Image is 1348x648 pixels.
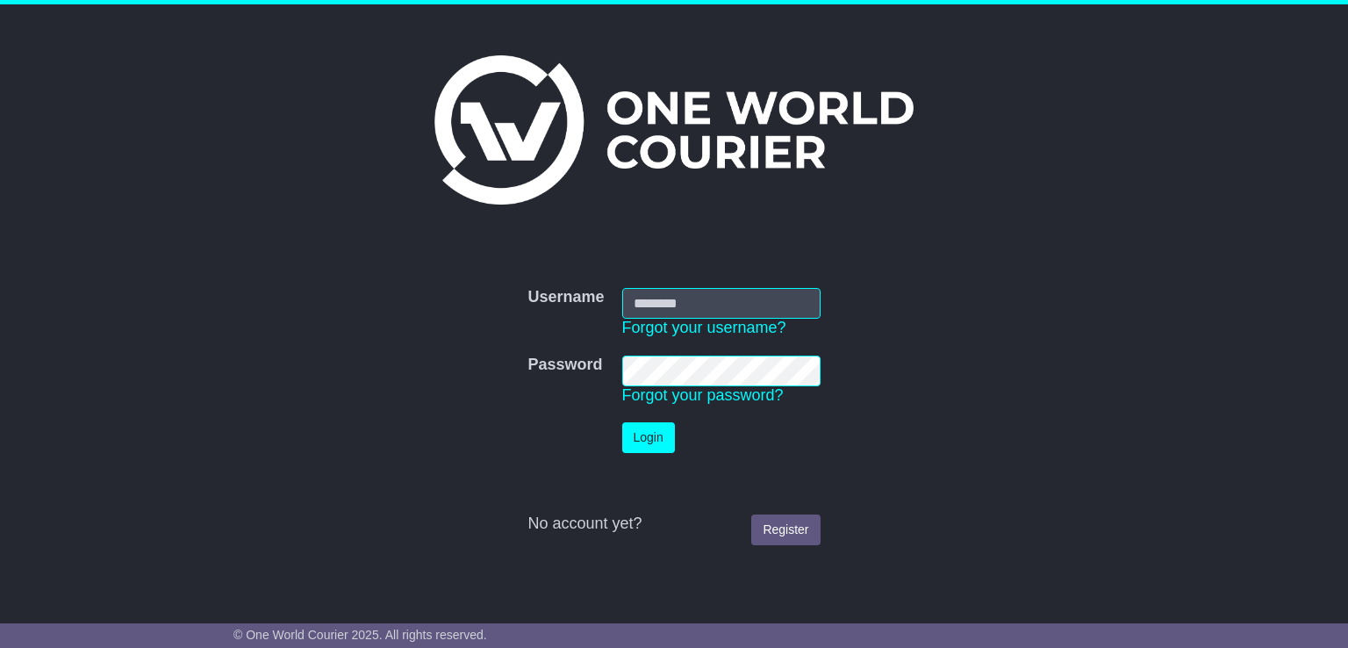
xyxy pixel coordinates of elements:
[751,515,820,545] a: Register
[233,628,487,642] span: © One World Courier 2025. All rights reserved.
[622,422,675,453] button: Login
[622,386,784,404] a: Forgot your password?
[527,515,820,534] div: No account yet?
[434,55,914,205] img: One World
[527,288,604,307] label: Username
[622,319,786,336] a: Forgot your username?
[527,356,602,375] label: Password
